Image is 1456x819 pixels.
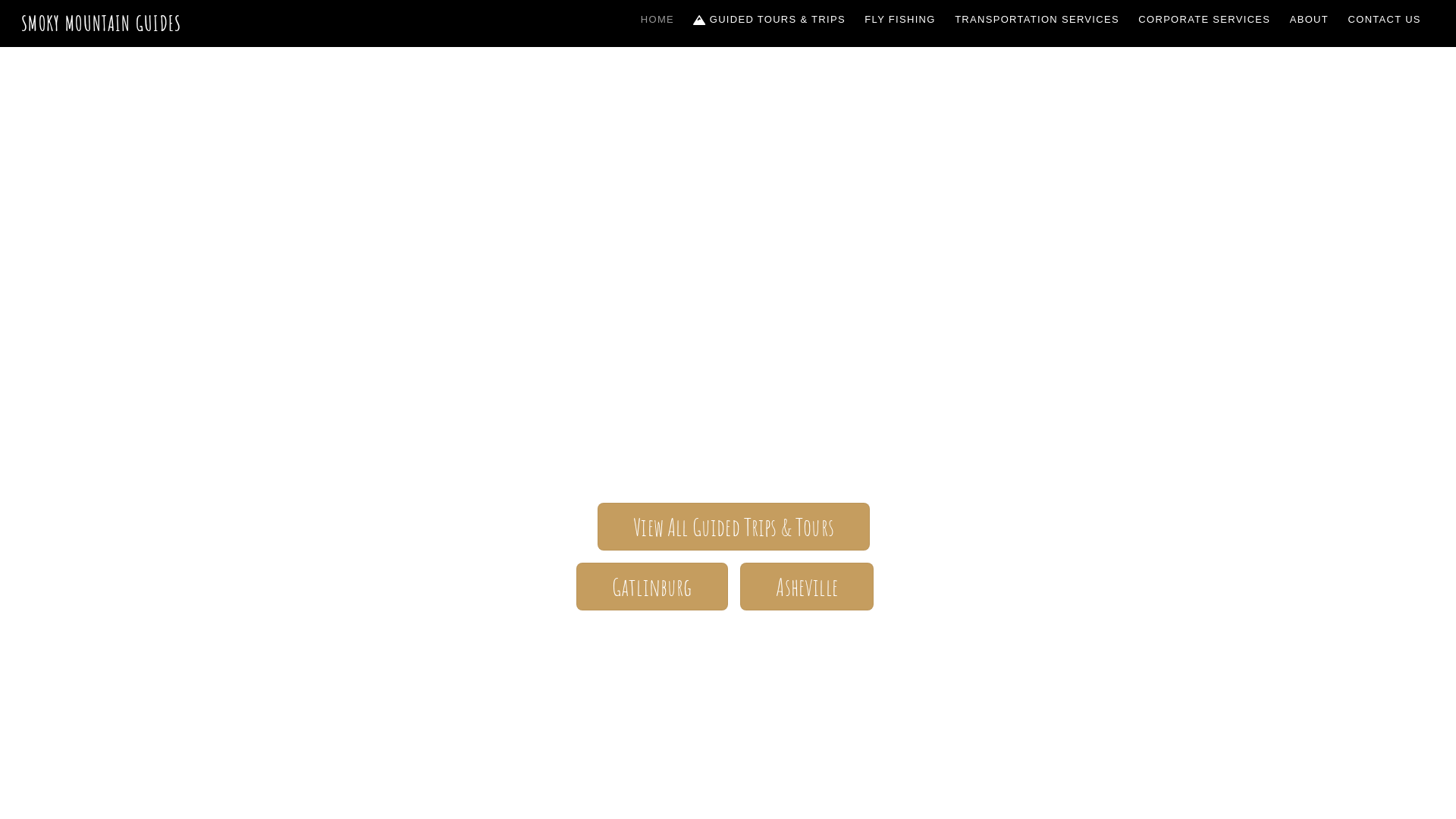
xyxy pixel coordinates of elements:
span: View All Guided Trips & Tours [633,519,834,535]
a: Corporate Services [1133,4,1277,36]
h1: Your adventure starts here. [288,635,1168,671]
span: Gatlinburg [612,579,692,595]
a: Transportation Services [949,4,1125,36]
a: Guided Tours & Trips [688,4,852,36]
span: Smoky Mountain Guides [288,265,1168,341]
a: Home [635,4,680,36]
a: Smoky Mountain Guides [21,11,182,36]
a: View All Guided Trips & Tours [598,503,870,551]
a: Gatlinburg [576,563,728,610]
a: Contact Us [1342,4,1427,36]
a: Fly Fishing [859,4,942,36]
span: Asheville [776,579,837,595]
span: The ONLY one-stop, full Service Guide Company for the Gatlinburg and [GEOGRAPHIC_DATA] side of th... [288,341,1168,458]
a: About [1284,4,1335,36]
a: Asheville [740,563,874,610]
